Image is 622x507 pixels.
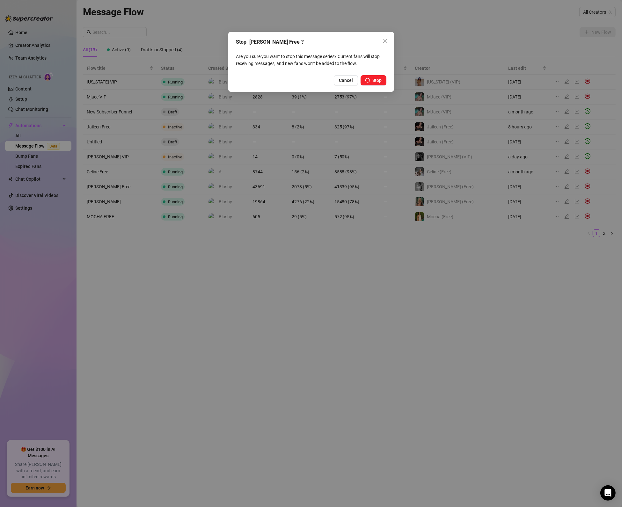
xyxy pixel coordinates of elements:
button: Close [380,36,390,46]
button: Stop [361,75,386,85]
span: close [383,38,388,43]
span: Close [380,38,390,43]
div: Stop "[PERSON_NAME] Free"? [236,38,386,46]
span: pause-circle [365,78,370,83]
span: Stop [372,78,382,83]
p: Are you sure you want to stop this message series? Current fans will stop receiving messages, and... [236,53,386,67]
button: Cancel [334,75,358,85]
div: Open Intercom Messenger [600,485,616,501]
span: Cancel [339,78,353,83]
